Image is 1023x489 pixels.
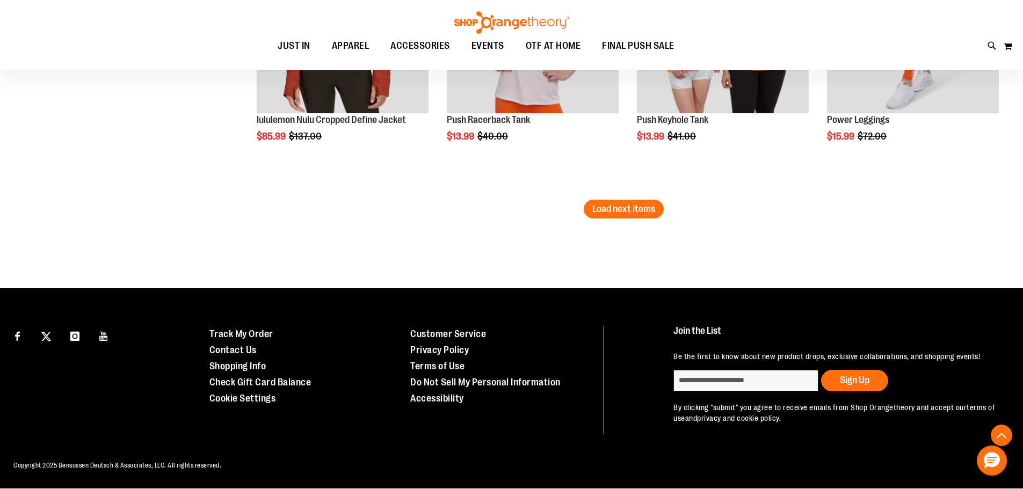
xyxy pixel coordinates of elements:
a: EVENTS [461,34,515,59]
a: Power Leggings [827,114,889,125]
span: OTF AT HOME [526,34,581,58]
span: $72.00 [858,131,888,142]
a: Visit our Instagram page [66,326,84,345]
span: $41.00 [668,131,698,142]
span: APPAREL [332,34,369,58]
a: Track My Order [209,329,273,339]
a: Terms of Use [410,361,465,371]
span: $13.99 [637,131,666,142]
h4: Join the List [673,326,998,346]
span: FINAL PUSH SALE [602,34,674,58]
span: ACCESSORIES [390,34,450,58]
a: APPAREL [321,34,380,59]
a: privacy and cookie policy. [697,414,781,422]
button: Back To Top [991,425,1012,446]
a: Do Not Sell My Personal Information [410,377,561,388]
a: Visit our Facebook page [8,326,27,345]
a: Privacy Policy [410,345,469,355]
a: FINAL PUSH SALE [591,34,685,58]
a: Visit our Youtube page [95,326,113,345]
img: Twitter [41,332,51,341]
a: Shopping Info [209,361,266,371]
button: Load next items [584,200,664,218]
a: Customer Service [410,329,486,339]
a: JUST IN [267,34,321,59]
a: Push Keyhole Tank [637,114,708,125]
a: Check Gift Card Balance [209,377,311,388]
a: ACCESSORIES [380,34,461,59]
span: Copyright 2025 Bensussen Deutsch & Associates, LLC. All rights reserved. [13,462,221,469]
span: $15.99 [827,131,856,142]
img: Shop Orangetheory [453,11,571,34]
a: Cookie Settings [209,393,276,404]
span: EVENTS [471,34,504,58]
span: $137.00 [289,131,323,142]
a: Accessibility [410,393,464,404]
input: enter email [673,370,818,391]
span: $13.99 [447,131,476,142]
span: Load next items [592,203,655,214]
a: OTF AT HOME [515,34,592,59]
a: terms of use [673,403,995,422]
span: $85.99 [257,131,287,142]
p: Be the first to know about new product drops, exclusive collaborations, and shopping events! [673,351,998,362]
span: JUST IN [278,34,310,58]
a: lululemon Nulu Cropped Define Jacket [257,114,406,125]
a: Push Racerback Tank [447,114,530,125]
a: Visit our X page [37,326,56,345]
button: Sign Up [821,370,888,391]
span: $40.00 [477,131,510,142]
button: Hello, have a question? Let’s chat. [977,446,1007,476]
p: By clicking "submit" you agree to receive emails from Shop Orangetheory and accept our and [673,402,998,424]
a: Contact Us [209,345,257,355]
span: Sign Up [840,375,869,385]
